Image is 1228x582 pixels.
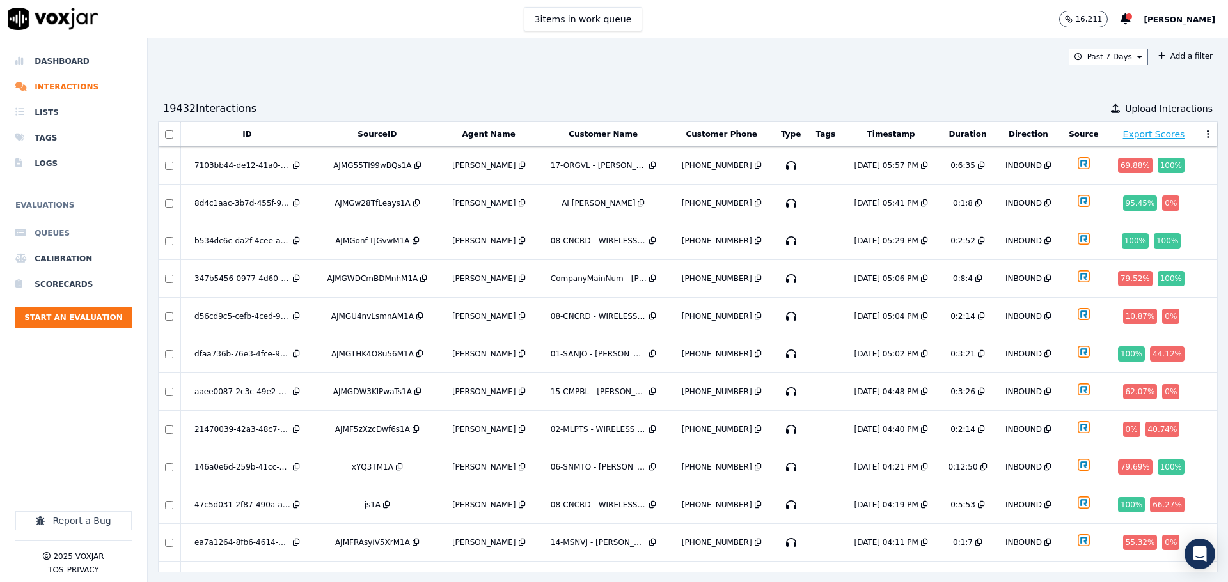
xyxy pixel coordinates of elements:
[854,462,918,472] div: [DATE] 04:21 PM
[1005,537,1042,548] div: INBOUND
[854,311,918,321] div: [DATE] 05:04 PM
[15,246,132,272] a: Calibration
[365,500,381,510] div: js1A
[358,129,397,139] button: SourceID
[452,387,516,397] div: [PERSON_NAME]
[1144,11,1228,27] button: [PERSON_NAME]
[682,349,752,359] div: [PHONE_NUMBER]
[551,462,647,472] div: 06-SNMTO - [PERSON_NAME]
[1118,346,1145,362] div: 100 %
[1005,349,1042,359] div: INBOUND
[854,500,918,510] div: [DATE] 04:19 PM
[854,349,918,359] div: [DATE] 05:02 PM
[950,236,975,246] div: 0:2:52
[15,49,132,74] a: Dashboard
[1059,11,1121,27] button: 16,211
[950,387,975,397] div: 0:3:26
[551,387,647,397] div: 15-CMPBL - [PERSON_NAME]
[950,311,975,321] div: 0:2:14
[854,273,918,284] div: [DATE] 05:06 PM
[1073,227,1095,250] img: RINGCENTRAL_OFFICE_icon
[333,160,411,171] div: AJMG55TI99wBQs1A
[452,537,516,548] div: [PERSON_NAME]
[15,272,132,297] a: Scorecards
[551,273,647,284] div: CompanyMainNum - [PERSON_NAME]
[15,220,132,246] a: Queues
[335,424,410,434] div: AJMF5zXzcDwf6s1A
[1118,497,1145,512] div: 100 %
[15,100,132,125] a: Lists
[15,74,132,100] li: Interactions
[1075,14,1102,24] p: 16,211
[1145,422,1180,437] div: 40.74 %
[352,462,393,472] div: xYQ3TM1A
[194,537,290,548] div: ea7a1264-8fb6-4614-8031-229ce493dd17
[331,311,414,321] div: AJMGU4nvLsmnAM1A
[682,273,752,284] div: [PHONE_NUMBER]
[686,129,757,139] button: Customer Phone
[950,160,975,171] div: 0:6:35
[48,565,63,575] button: TOS
[867,129,915,139] button: Timestamp
[1005,500,1042,510] div: INBOUND
[1073,454,1095,476] img: RINGCENTRAL_OFFICE_icon
[1073,491,1095,514] img: RINGCENTRAL_OFFICE_icon
[1158,271,1185,286] div: 100 %
[1123,128,1185,141] button: Export Scores
[1123,384,1158,399] div: 62.07 %
[1118,158,1153,173] div: 69.88 %
[1073,303,1095,325] img: RINGCENTRAL_OFFICE_icon
[327,273,418,284] div: AJMGWDCmBDMnhM1A
[551,160,647,171] div: 17-ORGVL - [PERSON_NAME]
[1123,309,1158,324] div: 10.87 %
[1005,311,1042,321] div: INBOUND
[452,500,516,510] div: [PERSON_NAME]
[331,349,414,359] div: AJMGTHK4O8u56M1A
[333,387,412,397] div: AJMGDW3KlPwaTs1A
[15,151,132,176] a: Logs
[1005,273,1042,284] div: INBOUND
[1073,378,1095,401] img: RINGCENTRAL_OFFICE_icon
[854,387,918,397] div: [DATE] 04:48 PM
[335,236,409,246] div: AJMGonf-TJGvwM1A
[1073,152,1095,174] img: RINGCENTRAL_OFFICE_icon
[682,500,752,510] div: [PHONE_NUMBER]
[551,349,647,359] div: 01-SANJO - [PERSON_NAME]
[1059,11,1108,27] button: 16,211
[1005,160,1042,171] div: INBOUND
[335,198,410,208] div: AJMGw28TfLeays1A
[1158,158,1185,173] div: 100 %
[15,197,132,220] h6: Evaluations
[551,500,647,510] div: 08-CNCRD - WIRELESS CALLER
[1005,424,1042,434] div: INBOUND
[953,537,973,548] div: 0:1:7
[551,424,647,434] div: 02-MLPTS - WIRELESS CALLER
[953,273,973,284] div: 0:8:4
[452,198,516,208] div: [PERSON_NAME]
[1122,233,1149,249] div: 100 %
[854,424,918,434] div: [DATE] 04:40 PM
[781,129,801,139] button: Type
[551,537,647,548] div: 14-MSNVJ - [PERSON_NAME]
[452,273,516,284] div: [PERSON_NAME]
[1150,346,1185,362] div: 44.12 %
[1123,422,1140,437] div: 0 %
[1162,309,1179,324] div: 0 %
[1185,539,1215,569] div: Open Intercom Messenger
[682,387,752,397] div: [PHONE_NUMBER]
[682,424,752,434] div: [PHONE_NUMBER]
[163,101,256,116] div: 19432 Interaction s
[1073,341,1095,363] img: RINGCENTRAL_OFFICE_icon
[15,125,132,151] a: Tags
[194,236,290,246] div: b534dc6c-da2f-4cee-af9d-39f9628e30ab
[1069,129,1099,139] button: Source
[1005,236,1042,246] div: INBOUND
[1162,384,1179,399] div: 0 %
[682,198,752,208] div: [PHONE_NUMBER]
[15,511,132,530] button: Report a Bug
[551,311,647,321] div: 08-CNCRD - WIRELESS CALLER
